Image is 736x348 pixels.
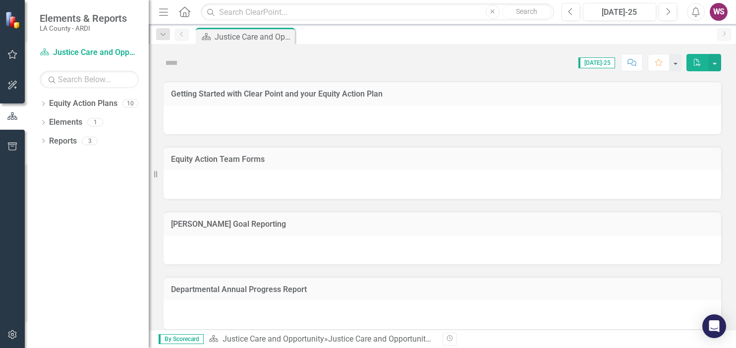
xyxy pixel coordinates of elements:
[49,98,117,109] a: Equity Action Plans
[87,118,103,127] div: 1
[583,3,657,21] button: [DATE]-25
[502,5,552,19] button: Search
[215,31,292,43] div: Justice Care and Opportunity Welcome Page
[171,90,714,99] h3: Getting Started with Clear Point and your Equity Action Plan
[40,71,139,88] input: Search Below...
[171,220,714,229] h3: [PERSON_NAME] Goal Reporting
[516,7,537,15] span: Search
[40,12,127,24] span: Elements & Reports
[702,314,726,338] div: Open Intercom Messenger
[586,6,653,18] div: [DATE]-25
[49,117,82,128] a: Elements
[49,136,77,147] a: Reports
[171,285,714,294] h3: Departmental Annual Progress Report
[223,334,324,344] a: Justice Care and Opportunity
[164,55,179,71] img: Not Defined
[710,3,728,21] button: WS
[82,137,98,145] div: 3
[209,334,435,345] div: »
[40,47,139,58] a: Justice Care and Opportunity
[328,334,484,344] div: Justice Care and Opportunity Welcome Page
[40,24,127,32] small: LA County - ARDI
[5,11,23,29] img: ClearPoint Strategy
[201,3,554,21] input: Search ClearPoint...
[159,334,204,344] span: By Scorecard
[171,155,714,164] h3: Equity Action Team Forms
[122,99,138,108] div: 10
[578,57,615,68] span: [DATE]-25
